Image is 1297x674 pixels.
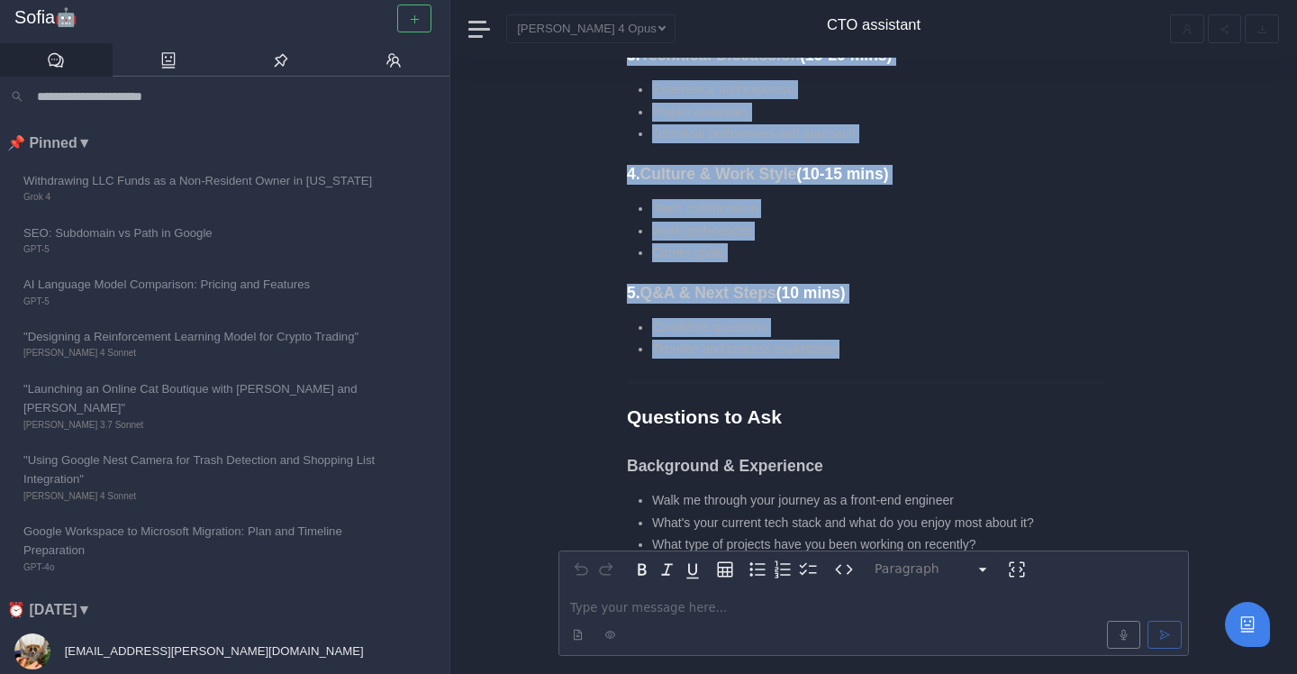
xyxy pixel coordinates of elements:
h3: 4. (10-15 mins) [627,165,1104,185]
li: Career goals [652,243,1104,262]
li: Work preferences [652,222,1104,241]
h4: CTO assistant [827,16,921,34]
li: Walk me through your journey as a front-end engineer [652,491,1104,510]
a: Sofia🤖 [14,7,435,29]
button: Underline [680,557,705,582]
h2: Questions to Ask [627,405,1104,436]
input: Search conversations [30,84,439,109]
div: editable markdown [559,587,1188,655]
span: GPT-5 [23,242,385,257]
span: [PERSON_NAME] 3.7 Sonnet [23,418,385,433]
span: "Designing a Reinforcement Learning Model for Crypto Trading" [23,327,385,346]
strong: Culture & Work Style [640,165,797,183]
li: Team collaboration [652,199,1104,218]
span: SEO: Subdomain vs Path in Google [23,223,385,242]
span: AI Language Model Comparison: Pricing and Features [23,275,385,294]
li: Timeline and process explanation [652,340,1104,359]
span: [PERSON_NAME] 4 Sonnet [23,489,385,504]
span: "Using Google Nest Camera for Trash Detection and Shopping List Integration" [23,451,385,489]
li: What type of projects have you been working on recently? [652,535,1104,554]
span: [EMAIL_ADDRESS][PERSON_NAME][DOMAIN_NAME] [61,644,364,658]
span: Withdrawing LLC Funds as a Non-Resident Owner in [US_STATE] [23,171,385,190]
span: "Launching an Online Cat Boutique with [PERSON_NAME] and [PERSON_NAME]" [23,379,385,418]
span: Google Workspace to Microsoft Migration: Plan and Timeline Preparation [23,522,385,560]
li: Technical preferences and approach [652,124,1104,143]
span: [PERSON_NAME] 4 Sonnet [23,346,385,360]
button: Block type [867,557,997,582]
button: Bold [630,557,655,582]
h3: 5. (10 mins) [627,284,1104,304]
button: Bulleted list [745,557,770,582]
li: ⏰ [DATE] ▼ [7,598,449,622]
button: Inline code format [831,557,857,582]
button: Numbered list [770,557,795,582]
li: 📌 Pinned ▼ [7,132,449,155]
span: Grok 4 [23,190,385,205]
strong: Technical Discussion [640,46,801,64]
strong: Q&A & Next Steps [640,284,776,302]
li: What's your current tech stack and what do you enjoy most about it? [652,514,1104,533]
h3: 3. (15-20 mins) [627,46,1104,66]
li: Candidate questions [652,318,1104,337]
button: Italic [655,557,680,582]
button: Check list [795,557,821,582]
span: GPT-5 [23,295,385,309]
span: GPT-4o [23,560,385,575]
strong: Background & Experience [627,457,823,475]
li: Project examples [652,103,1104,122]
li: Experience and expertise [652,80,1104,99]
div: toggle group [745,557,821,582]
